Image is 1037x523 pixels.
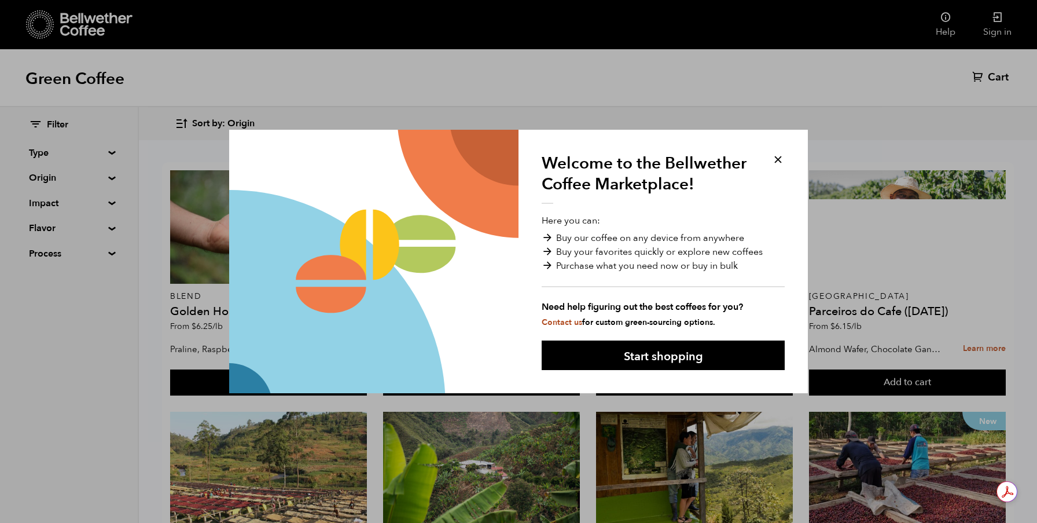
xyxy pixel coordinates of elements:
strong: Need help figuring out the best coffees for you? [542,300,785,314]
button: Start shopping [542,341,785,370]
li: Buy your favorites quickly or explore new coffees [542,245,785,259]
li: Purchase what you need now or buy in bulk [542,259,785,273]
h1: Welcome to the Bellwether Coffee Marketplace! [542,153,756,204]
li: Buy our coffee on any device from anywhere [542,231,785,245]
a: Contact us [542,317,582,328]
p: Here you can: [542,214,785,328]
small: for custom green-sourcing options. [542,317,715,328]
